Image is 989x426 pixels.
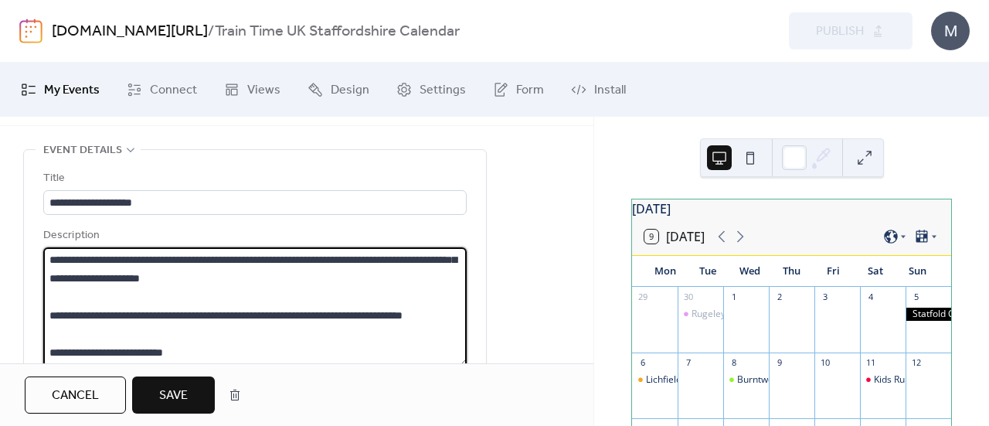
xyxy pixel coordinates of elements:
div: Kids Rule Play Cafe & Train Time UK [860,373,906,387]
div: Mon [644,256,686,287]
div: Sat [855,256,896,287]
div: 3 [819,291,831,303]
div: Burntwood [737,373,784,387]
div: 2 [773,291,785,303]
div: 29 [637,291,648,303]
div: 4 [865,291,876,303]
a: [DOMAIN_NAME][URL] [52,17,208,46]
span: Event details [43,141,122,160]
div: 1 [728,291,739,303]
div: 9 [773,357,785,369]
a: Connect [115,69,209,111]
button: Save [132,377,215,414]
a: My Events [9,69,111,111]
div: 8 [728,357,739,369]
div: Rugeley [678,308,723,321]
img: logo [19,19,42,43]
b: / [208,17,215,46]
div: [DATE] [632,199,951,218]
div: 5 [910,291,922,303]
span: Form [516,81,544,100]
div: Wed [729,256,770,287]
span: Connect [150,81,197,100]
span: Cancel [52,387,99,405]
div: Lichfield [632,373,678,387]
div: 10 [819,357,831,369]
div: Sun [897,256,939,287]
div: Lichfield [646,373,681,387]
div: Tue [686,256,728,287]
button: 9[DATE] [639,226,710,247]
span: Save [159,387,188,405]
b: Train Time UK Staffordshire Calendar [215,17,460,46]
span: My Events [44,81,100,100]
div: Rugeley [692,308,726,321]
a: Design [296,69,381,111]
a: Views [212,69,292,111]
div: M [931,12,970,50]
div: Fri [813,256,855,287]
button: Cancel [25,377,126,414]
div: Burntwood [723,373,769,387]
div: 7 [682,357,694,369]
a: Settings [385,69,478,111]
div: 6 [637,357,648,369]
div: 11 [865,357,876,369]
div: 30 [682,291,694,303]
div: Description [43,227,464,245]
div: Thu [770,256,812,287]
a: Install [559,69,637,111]
div: Statfold Country Park [906,308,951,321]
div: Title [43,169,464,188]
span: Settings [420,81,466,100]
span: Install [594,81,626,100]
div: 12 [910,357,922,369]
a: Form [481,69,556,111]
span: Design [331,81,369,100]
span: Views [247,81,280,100]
